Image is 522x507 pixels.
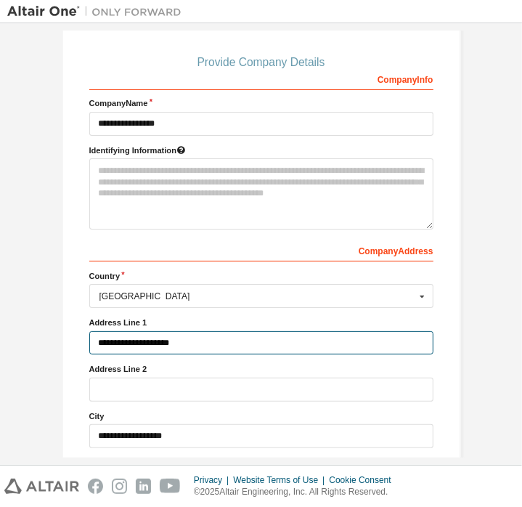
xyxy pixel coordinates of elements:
[89,58,433,67] div: Provide Company Details
[7,4,189,19] img: Altair One
[89,238,433,261] div: Company Address
[329,474,399,486] div: Cookie Consent
[89,270,433,282] label: Country
[194,486,400,498] p: © 2025 Altair Engineering, Inc. All Rights Reserved.
[89,67,433,90] div: Company Info
[89,363,433,375] label: Address Line 2
[88,479,103,494] img: facebook.svg
[89,97,433,109] label: Company Name
[89,145,433,156] label: Please provide any information that will help our support team identify your company. Email and n...
[89,457,433,469] label: State / Province
[136,479,151,494] img: linkedin.svg
[112,479,127,494] img: instagram.svg
[4,479,79,494] img: altair_logo.svg
[89,410,433,422] label: City
[160,479,181,494] img: youtube.svg
[194,474,233,486] div: Privacy
[233,474,329,486] div: Website Terms of Use
[89,317,433,328] label: Address Line 1
[99,292,415,301] div: [GEOGRAPHIC_DATA]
